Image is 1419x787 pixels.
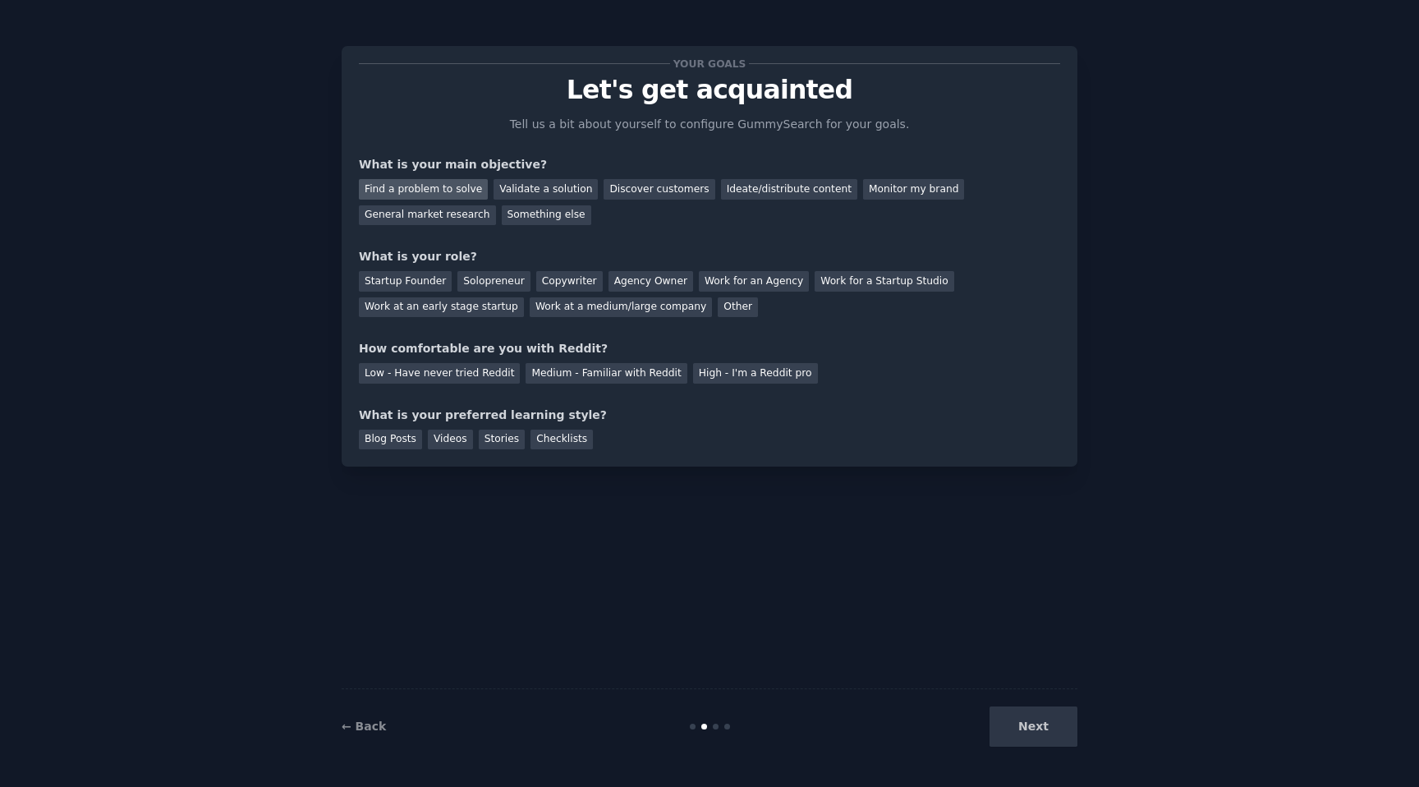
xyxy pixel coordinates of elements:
a: ← Back [342,720,386,733]
span: Your goals [670,55,749,72]
div: Work for an Agency [699,271,809,292]
p: Tell us a bit about yourself to configure GummySearch for your goals. [503,116,916,133]
div: Work for a Startup Studio [815,271,953,292]
div: Something else [502,205,591,226]
div: Startup Founder [359,271,452,292]
div: Solopreneur [457,271,530,292]
p: Let's get acquainted [359,76,1060,104]
div: Validate a solution [494,179,598,200]
div: Ideate/distribute content [721,179,857,200]
div: Low - Have never tried Reddit [359,363,520,384]
div: Checklists [530,430,593,450]
div: What is your role? [359,248,1060,265]
div: Work at an early stage startup [359,297,524,318]
div: How comfortable are you with Reddit? [359,340,1060,357]
div: What is your preferred learning style? [359,407,1060,424]
div: Monitor my brand [863,179,964,200]
div: What is your main objective? [359,156,1060,173]
div: Copywriter [536,271,603,292]
div: Videos [428,430,473,450]
div: High - I'm a Reddit pro [693,363,818,384]
div: Other [718,297,758,318]
div: Medium - Familiar with Reddit [526,363,687,384]
div: Stories [479,430,525,450]
div: General market research [359,205,496,226]
div: Find a problem to solve [359,179,488,200]
div: Discover customers [604,179,714,200]
div: Blog Posts [359,430,422,450]
div: Agency Owner [608,271,693,292]
div: Work at a medium/large company [530,297,712,318]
